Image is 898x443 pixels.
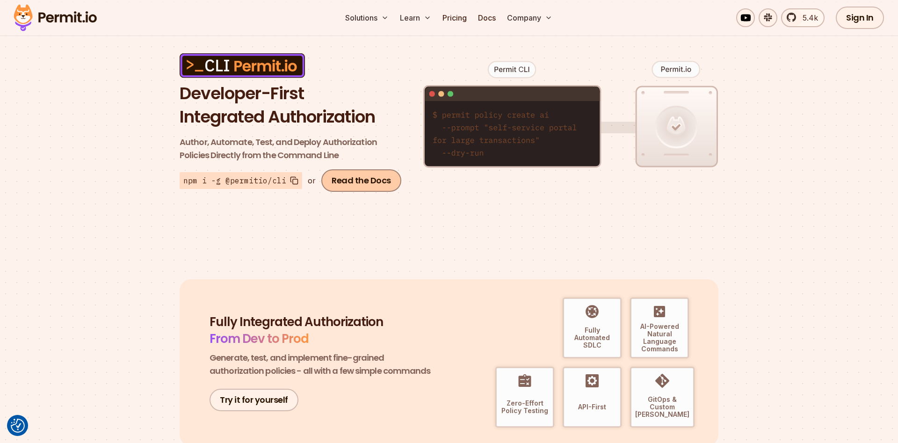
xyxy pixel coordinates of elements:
p: Generate, test, and implement fine-grained authorization policies - all with a few simple commands [210,351,434,378]
button: Company [503,8,556,27]
p: Zero-Effort Policy Testing [500,399,549,414]
a: Try it for yourself [210,389,298,411]
h1: Developer-First Integrated Authorization [180,82,404,128]
p: AI-Powered Natural Language Commands [635,323,684,353]
a: Read the Docs [321,169,401,192]
p: GitOps & Custom [PERSON_NAME] [635,396,689,418]
button: Learn [396,8,435,27]
button: Solutions [341,8,392,27]
a: Sign In [836,7,884,29]
p: Fully Automated SDLC [568,327,616,349]
a: Docs [474,8,500,27]
h2: Fully Integrated Authorization [210,314,434,348]
span: Author, Automate, Test, and Deploy Authorization [180,136,404,149]
span: 5.4k [797,12,818,23]
a: 5.4k [781,8,825,27]
span: From Dev to Prod [210,330,309,347]
button: Consent Preferences [11,419,25,433]
p: Policies Directly from the Command Line [180,136,404,162]
img: Permit logo [9,2,101,34]
button: npm i -g @permitio/cli [180,172,302,189]
a: Pricing [439,8,471,27]
span: npm i -g @permitio/cli [183,175,286,186]
p: API-First [578,403,606,411]
img: Revisit consent button [11,419,25,433]
div: or [308,175,316,186]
